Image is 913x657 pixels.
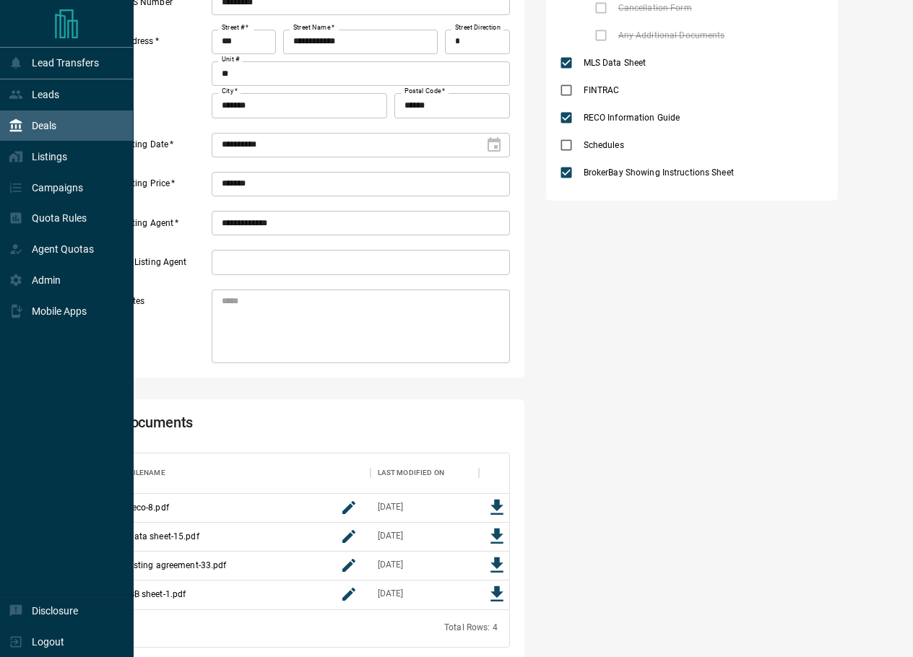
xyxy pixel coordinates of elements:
[580,84,623,97] span: FINTRAC
[334,580,363,609] button: rename button
[483,580,511,609] button: Download File
[122,453,371,493] div: Filename
[455,23,501,32] label: Street Direction
[129,588,186,601] p: BB sheet-1.pdf
[371,453,479,493] div: Last Modified On
[222,55,240,64] label: Unit #
[334,522,363,551] button: rename button
[378,501,404,513] div: Jul 21, 2025
[121,217,208,236] label: Listing Agent
[121,295,208,363] label: Notes
[334,551,363,580] button: rename button
[378,453,444,493] div: Last Modified On
[293,23,334,32] label: Street Name
[483,493,511,522] button: Download File
[580,166,737,179] span: BrokerBay Showing Instructions Sheet
[404,87,445,96] label: Postal Code
[222,87,238,96] label: City
[121,414,355,438] h2: Documents
[580,56,650,69] span: MLS Data Sheet
[615,1,696,14] span: Cancellation Form
[378,559,404,571] div: Jul 21, 2025
[580,111,683,124] span: RECO Information Guide
[121,178,208,196] label: Listing Price
[129,501,169,514] p: reco-8.pdf
[129,559,227,572] p: listing agreement-33.pdf
[121,139,208,157] label: Listing Date
[378,530,404,542] div: Jul 21, 2025
[580,139,628,152] span: Schedules
[615,29,729,42] span: Any Additional Documents
[444,622,498,634] div: Total Rows: 4
[121,35,208,118] label: Address
[378,588,404,600] div: Jul 21, 2025
[129,453,165,493] div: Filename
[129,530,199,543] p: data sheet-15.pdf
[483,522,511,551] button: Download File
[222,23,248,32] label: Street #
[483,551,511,580] button: Download File
[121,256,208,275] label: Co Listing Agent
[334,493,363,522] button: rename button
